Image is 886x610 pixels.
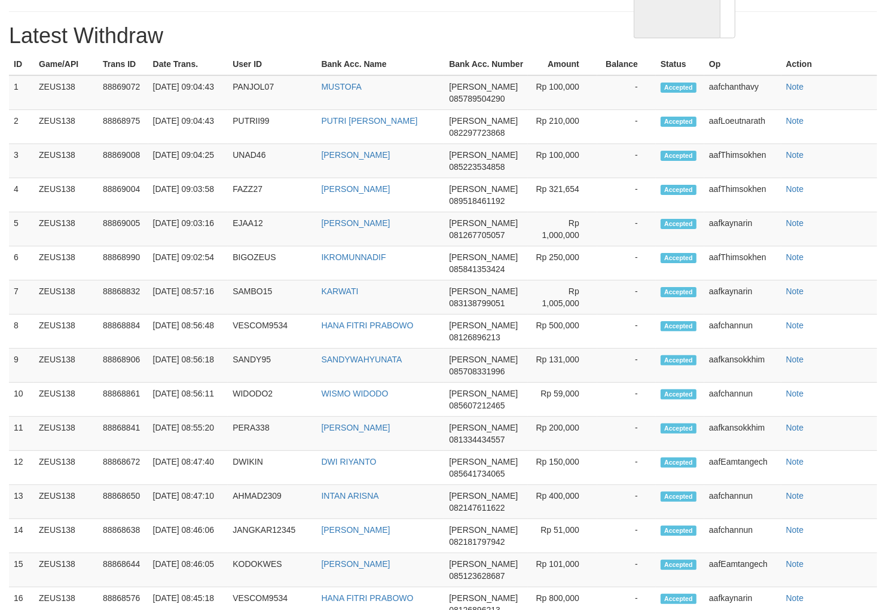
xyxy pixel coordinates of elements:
[9,144,34,178] td: 3
[228,417,316,451] td: PERA338
[321,457,376,466] a: DWI RIYANTO
[449,162,505,172] span: 085223534858
[228,553,316,587] td: KODOKWES
[9,53,34,75] th: ID
[34,110,98,144] td: ZEUS138
[528,178,597,212] td: Rp 321,654
[449,559,518,569] span: [PERSON_NAME]
[148,383,228,417] td: [DATE] 08:56:11
[528,553,597,587] td: Rp 101,000
[597,53,656,75] th: Balance
[9,519,34,553] td: 14
[321,321,413,330] a: HANA FITRI PRABOWO
[786,525,804,535] a: Note
[9,485,34,519] td: 13
[597,280,656,315] td: -
[528,349,597,383] td: Rp 131,000
[98,178,148,212] td: 88869004
[704,553,781,587] td: aafEamtangech
[228,315,316,349] td: VESCOM9534
[597,315,656,349] td: -
[9,24,877,48] h1: Latest Withdraw
[449,252,518,262] span: [PERSON_NAME]
[786,116,804,126] a: Note
[449,491,518,501] span: [PERSON_NAME]
[9,417,34,451] td: 11
[98,417,148,451] td: 88868841
[661,423,696,434] span: Accepted
[321,593,413,603] a: HANA FITRI PRABOWO
[661,219,696,229] span: Accepted
[449,457,518,466] span: [PERSON_NAME]
[148,178,228,212] td: [DATE] 09:03:58
[528,110,597,144] td: Rp 210,000
[528,75,597,110] td: Rp 100,000
[228,451,316,485] td: DWIKIN
[148,349,228,383] td: [DATE] 08:56:18
[597,417,656,451] td: -
[786,491,804,501] a: Note
[34,212,98,246] td: ZEUS138
[449,196,505,206] span: 089518461192
[661,492,696,502] span: Accepted
[661,526,696,536] span: Accepted
[704,519,781,553] td: aafchannun
[449,218,518,228] span: [PERSON_NAME]
[528,451,597,485] td: Rp 150,000
[444,53,528,75] th: Bank Acc. Number
[597,212,656,246] td: -
[9,110,34,144] td: 2
[528,417,597,451] td: Rp 200,000
[449,184,518,194] span: [PERSON_NAME]
[786,593,804,603] a: Note
[148,417,228,451] td: [DATE] 08:55:20
[98,451,148,485] td: 88868672
[321,184,390,194] a: [PERSON_NAME]
[449,537,505,547] span: 082181797942
[98,246,148,280] td: 88868990
[321,491,378,501] a: INTAN ARISNA
[528,519,597,553] td: Rp 51,000
[98,280,148,315] td: 88868832
[597,75,656,110] td: -
[597,110,656,144] td: -
[661,321,696,331] span: Accepted
[597,383,656,417] td: -
[661,389,696,399] span: Accepted
[449,264,505,274] span: 085841353424
[528,212,597,246] td: Rp 1,000,000
[661,457,696,468] span: Accepted
[34,315,98,349] td: ZEUS138
[228,280,316,315] td: SAMBO15
[597,519,656,553] td: -
[449,321,518,330] span: [PERSON_NAME]
[449,571,505,581] span: 085123628687
[98,383,148,417] td: 88868861
[786,423,804,432] a: Note
[786,389,804,398] a: Note
[228,178,316,212] td: FAZZ27
[34,519,98,553] td: ZEUS138
[9,349,34,383] td: 9
[786,82,804,91] a: Note
[9,212,34,246] td: 5
[704,280,781,315] td: aafkaynarin
[704,315,781,349] td: aafchannun
[661,287,696,297] span: Accepted
[98,144,148,178] td: 88869008
[98,315,148,349] td: 88868884
[228,349,316,383] td: SANDY95
[786,321,804,330] a: Note
[528,53,597,75] th: Amount
[148,280,228,315] td: [DATE] 08:57:16
[321,252,386,262] a: IKROMUNNADIF
[704,178,781,212] td: aafThimsokhen
[9,178,34,212] td: 4
[228,485,316,519] td: AHMAD2309
[528,144,597,178] td: Rp 100,000
[656,53,704,75] th: Status
[321,389,388,398] a: WISMO WIDODO
[704,485,781,519] td: aafchannun
[34,246,98,280] td: ZEUS138
[704,451,781,485] td: aafEamtangech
